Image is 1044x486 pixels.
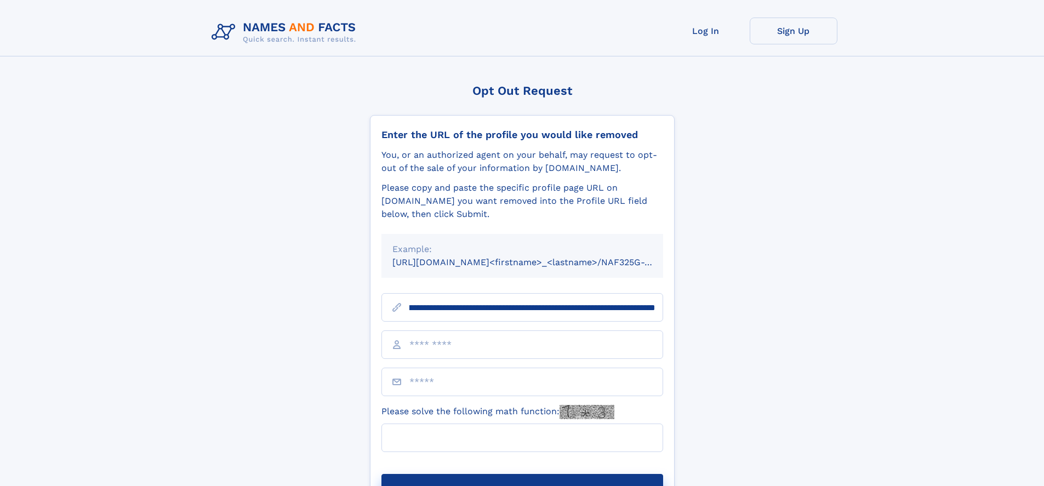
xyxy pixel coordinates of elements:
[207,18,365,47] img: Logo Names and Facts
[662,18,750,44] a: Log In
[381,181,663,221] div: Please copy and paste the specific profile page URL on [DOMAIN_NAME] you want removed into the Pr...
[381,129,663,141] div: Enter the URL of the profile you would like removed
[370,84,675,98] div: Opt Out Request
[381,148,663,175] div: You, or an authorized agent on your behalf, may request to opt-out of the sale of your informatio...
[392,243,652,256] div: Example:
[750,18,837,44] a: Sign Up
[381,405,614,419] label: Please solve the following math function:
[392,257,684,267] small: [URL][DOMAIN_NAME]<firstname>_<lastname>/NAF325G-xxxxxxxx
